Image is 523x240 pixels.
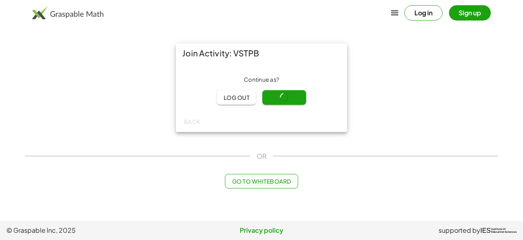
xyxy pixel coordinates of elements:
span: Go to Whiteboard [232,178,291,185]
a: Privacy policy [177,226,347,235]
span: IES [480,227,491,234]
button: Sign up [449,5,491,21]
button: Log out [217,90,256,105]
button: Log in [404,5,443,21]
span: OR [257,151,266,161]
span: Log out [223,94,249,101]
div: Join Activity: VSTPB [176,43,347,63]
div: Continue as ? [182,76,341,84]
span: Institute of Education Sciences [491,228,517,234]
span: © Graspable Inc, 2025 [6,226,177,235]
span: supported by [439,226,480,235]
button: Go to Whiteboard [225,174,298,188]
a: IESInstitute ofEducation Sciences [480,226,517,235]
